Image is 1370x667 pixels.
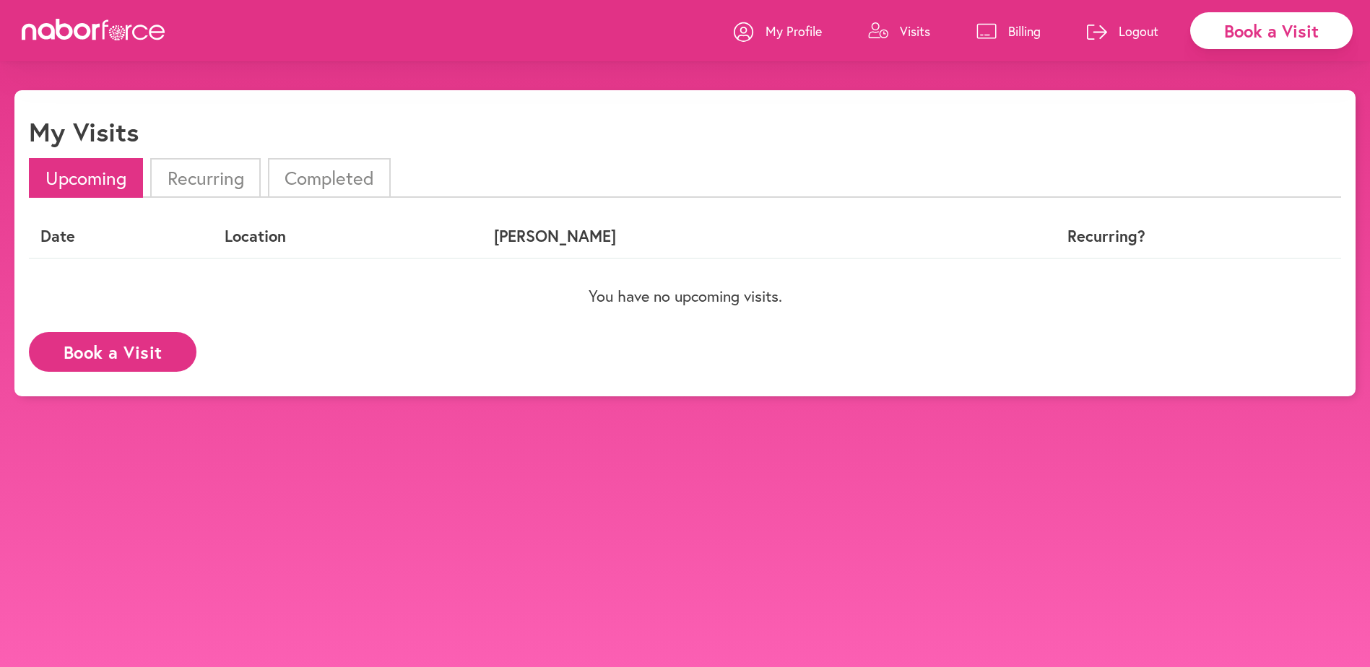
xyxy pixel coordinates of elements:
[1190,12,1353,49] div: Book a Visit
[1008,22,1041,40] p: Billing
[900,22,930,40] p: Visits
[976,9,1041,53] a: Billing
[29,116,139,147] h1: My Visits
[29,215,213,258] th: Date
[29,287,1341,305] p: You have no upcoming visits.
[29,343,196,357] a: Book a Visit
[213,215,482,258] th: Location
[766,22,822,40] p: My Profile
[482,215,945,258] th: [PERSON_NAME]
[29,158,143,198] li: Upcoming
[945,215,1267,258] th: Recurring?
[734,9,822,53] a: My Profile
[150,158,260,198] li: Recurring
[268,158,391,198] li: Completed
[868,9,930,53] a: Visits
[29,332,196,372] button: Book a Visit
[1087,9,1158,53] a: Logout
[1119,22,1158,40] p: Logout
